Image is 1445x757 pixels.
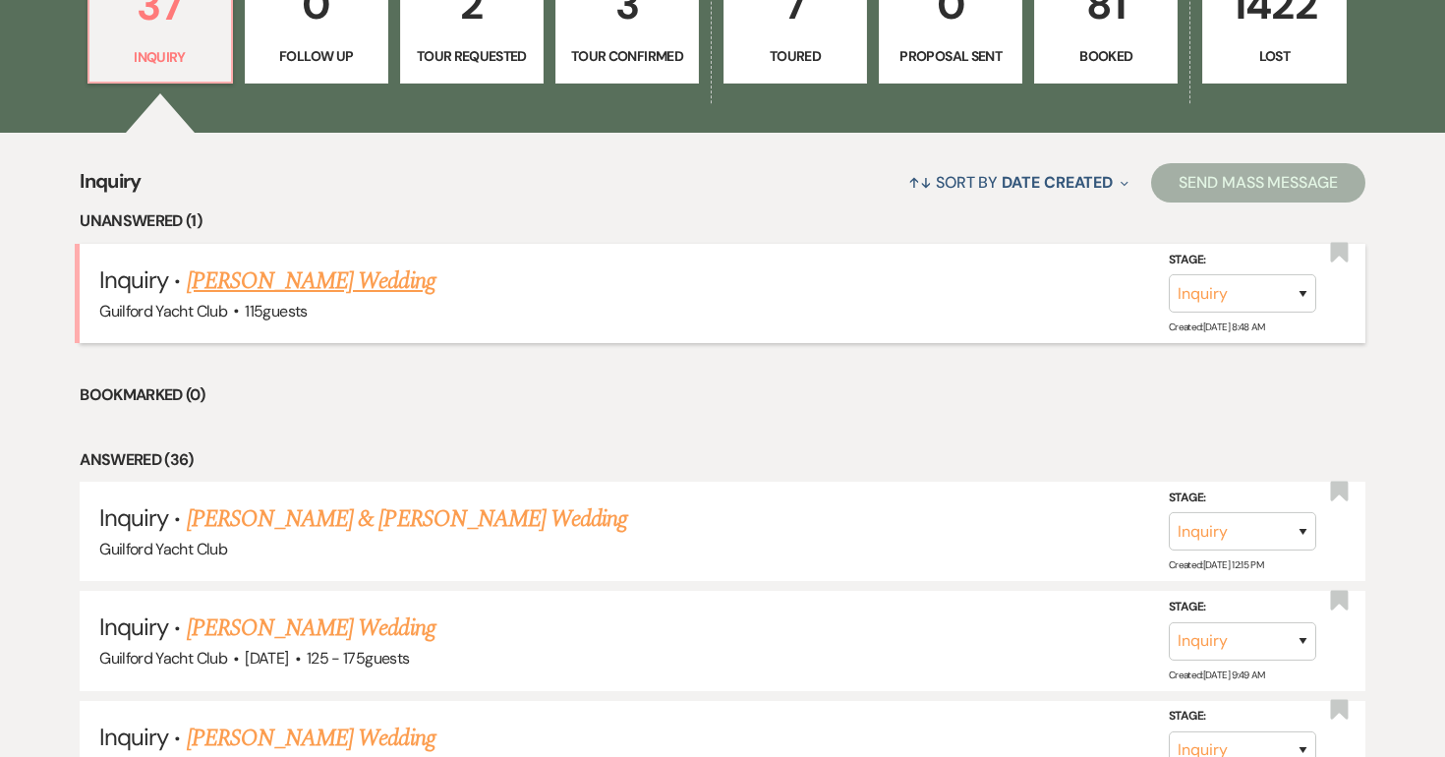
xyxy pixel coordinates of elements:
span: 125 - 175 guests [307,648,409,669]
button: Send Mass Message [1151,163,1365,203]
span: Inquiry [99,722,168,752]
li: Answered (36) [80,447,1365,473]
span: Guilford Yacht Club [99,301,227,321]
span: Inquiry [99,264,168,295]
span: ↑↓ [908,172,932,193]
span: Inquiry [99,502,168,533]
p: Follow Up [258,45,376,67]
span: Inquiry [99,611,168,642]
span: Created: [DATE] 8:48 AM [1169,320,1265,333]
p: Booked [1047,45,1165,67]
span: 115 guests [245,301,307,321]
li: Bookmarked (0) [80,382,1365,408]
span: Created: [DATE] 9:49 AM [1169,669,1265,681]
p: Tour Requested [413,45,531,67]
span: Date Created [1002,172,1113,193]
p: Proposal Sent [892,45,1010,67]
span: Guilford Yacht Club [99,648,227,669]
a: [PERSON_NAME] & [PERSON_NAME] Wedding [187,501,627,537]
span: Created: [DATE] 12:15 PM [1169,558,1263,571]
span: [DATE] [245,648,288,669]
p: Tour Confirmed [568,45,686,67]
p: Inquiry [101,46,219,68]
a: [PERSON_NAME] Wedding [187,721,435,756]
li: Unanswered (1) [80,208,1365,234]
label: Stage: [1169,597,1316,618]
p: Toured [736,45,854,67]
label: Stage: [1169,488,1316,509]
span: Guilford Yacht Club [99,539,227,559]
a: [PERSON_NAME] Wedding [187,263,435,299]
p: Lost [1215,45,1333,67]
button: Sort By Date Created [900,156,1136,208]
a: [PERSON_NAME] Wedding [187,611,435,646]
label: Stage: [1169,706,1316,728]
label: Stage: [1169,249,1316,270]
span: Inquiry [80,166,142,208]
